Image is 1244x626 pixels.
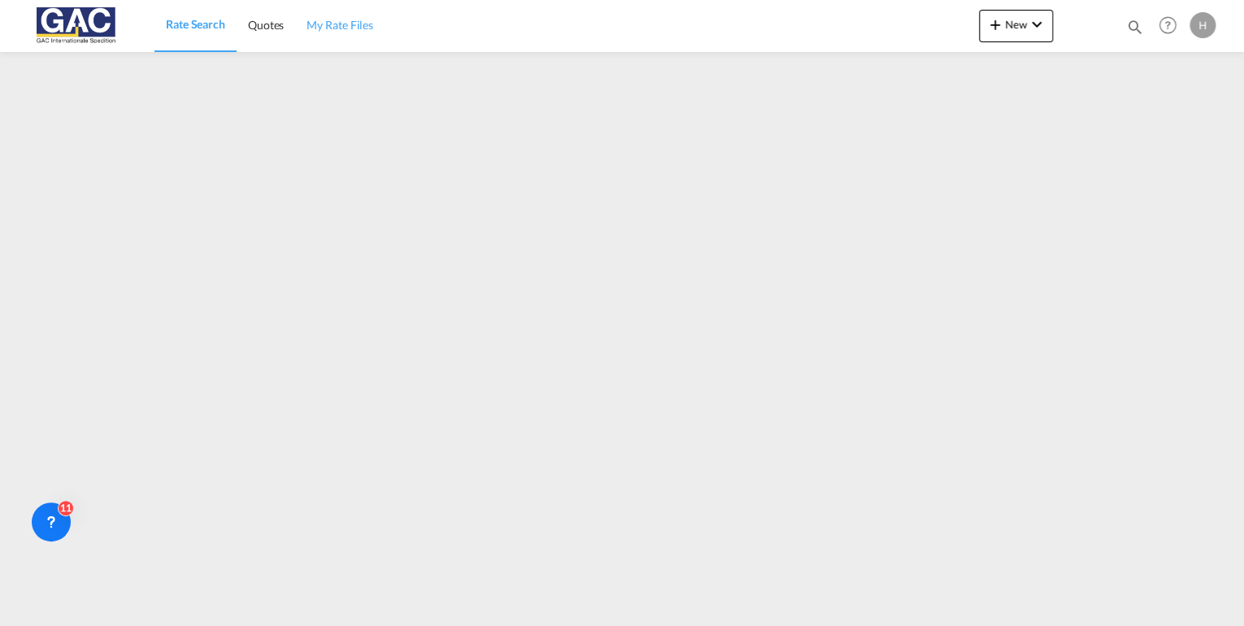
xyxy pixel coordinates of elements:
span: Quotes [248,18,284,32]
img: 9f305d00dc7b11eeb4548362177db9c3.png [24,7,134,44]
md-icon: icon-plus 400-fg [985,15,1005,34]
span: My Rate Files [307,18,373,32]
md-icon: icon-chevron-down [1027,15,1046,34]
span: New [985,18,1046,31]
button: icon-plus 400-fgNewicon-chevron-down [979,10,1053,42]
div: Help [1154,11,1190,41]
div: H [1190,12,1216,38]
span: Help [1154,11,1181,39]
div: icon-magnify [1126,18,1144,42]
span: Rate Search [166,17,225,31]
md-icon: icon-magnify [1126,18,1144,36]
